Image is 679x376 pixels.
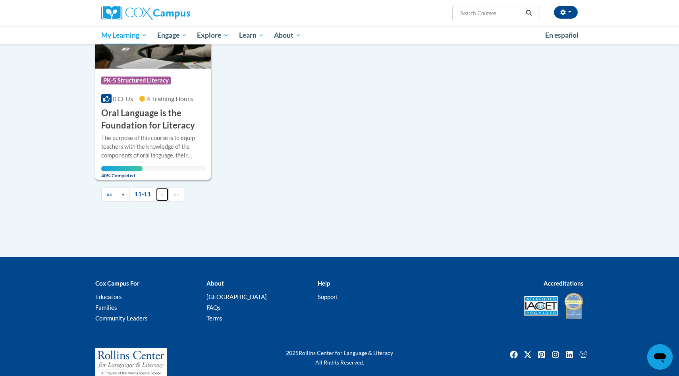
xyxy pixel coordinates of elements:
[101,6,190,20] img: Cox Campus
[106,191,112,198] span: ««
[122,191,125,198] span: «
[129,188,156,201] a: 11-11
[540,27,584,44] a: En español
[318,280,330,287] b: Help
[168,188,184,201] a: End
[95,315,148,322] a: Community Leaders
[521,348,534,361] a: Twitter
[101,107,205,132] h3: Oral Language is the Foundation for Literacy
[564,292,584,320] img: IDA® Accredited
[523,8,535,18] button: Search
[521,348,534,361] img: Twitter icon
[563,348,576,361] a: Linkedin
[507,348,520,361] img: Facebook icon
[274,31,301,40] span: About
[535,348,548,361] img: Pinterest icon
[101,31,147,40] span: My Learning
[459,8,523,18] input: Search Courses
[117,188,130,201] a: Previous
[544,280,584,287] b: Accreditations
[647,344,673,370] iframe: Button to launch messaging window
[206,304,221,311] a: FAQs
[156,188,169,201] a: Next
[95,348,167,376] img: Rollins Center for Language & Literacy - A Program of the Atlanta Speech School
[96,26,152,44] a: My Learning
[147,95,193,102] span: 4 Training Hours
[101,188,117,201] a: Begining
[549,348,562,361] img: Instagram icon
[545,31,579,39] span: En español
[152,26,192,44] a: Engage
[206,293,267,300] a: [GEOGRAPHIC_DATA]
[206,315,222,322] a: Terms
[535,348,548,361] a: Pinterest
[318,293,338,300] a: Support
[95,304,117,311] a: Families
[206,280,224,287] b: About
[101,134,205,160] div: The purpose of this course is to equip teachers with the knowledge of the components of oral lang...
[239,31,264,40] span: Learn
[507,348,520,361] a: Facebook
[554,6,578,19] button: Account Settings
[256,348,423,367] div: Rollins Center for Language & Literacy All Rights Reserved.
[157,31,187,40] span: Engage
[95,293,122,300] a: Educators
[101,166,143,171] div: Your progress
[101,6,252,20] a: Cox Campus
[269,26,307,44] a: About
[89,26,590,44] div: Main menu
[577,348,590,361] img: Facebook group icon
[101,77,171,84] span: PK-5 Structured Literacy
[197,31,229,40] span: Explore
[549,348,562,361] a: Instagram
[524,296,558,316] img: Accredited IACET® Provider
[286,349,299,356] span: 2025
[563,348,576,361] img: LinkedIn icon
[113,95,133,102] span: 0 CEUs
[234,26,269,44] a: Learn
[101,166,143,178] span: 40% Completed
[577,348,590,361] a: Facebook Group
[192,26,234,44] a: Explore
[161,191,164,198] span: »
[95,280,139,287] b: Cox Campus For
[174,191,179,198] span: »»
